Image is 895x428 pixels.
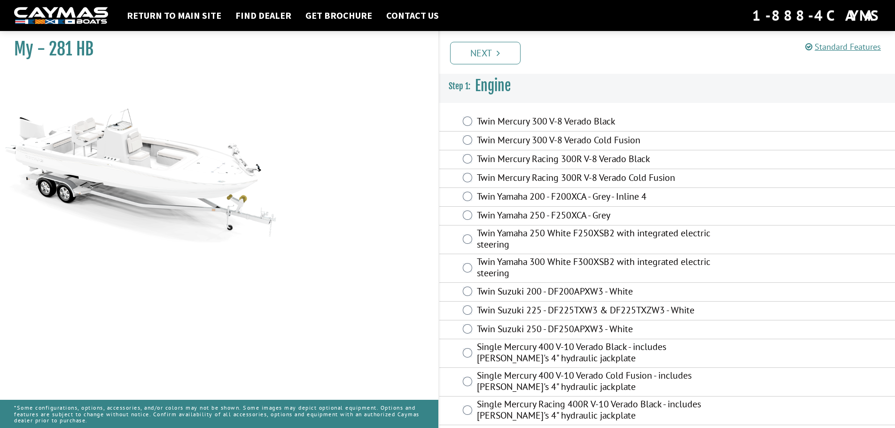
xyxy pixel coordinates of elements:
a: Next [450,42,521,64]
label: Twin Suzuki 225 - DF225TXW3 & DF225TXZW3 - White [477,304,728,318]
label: Twin Yamaha 250 - F250XCA - Grey [477,210,728,223]
img: white-logo-c9c8dbefe5ff5ceceb0f0178aa75bf4bb51f6bca0971e226c86eb53dfe498488.png [14,7,108,24]
label: Twin Yamaha 200 - F200XCA - Grey - Inline 4 [477,191,728,204]
label: Twin Mercury 300 V-8 Verado Black [477,116,728,129]
label: Twin Suzuki 200 - DF200APXW3 - White [477,286,728,299]
p: *Some configurations, options, accessories, and/or colors may not be shown. Some images may depic... [14,400,424,428]
label: Single Mercury 400 V-10 Verado Cold Fusion - includes [PERSON_NAME]'s 4" hydraulic jackplate [477,370,728,395]
h1: My - 281 HB [14,39,415,60]
a: Get Brochure [301,9,377,22]
label: Twin Mercury Racing 300R V-8 Verado Black [477,153,728,167]
label: Twin Suzuki 250 - DF250APXW3 - White [477,323,728,337]
div: 1-888-4CAYMAS [752,5,881,26]
label: Twin Yamaha 300 White F300XSB2 with integrated electric steering [477,256,728,281]
a: Standard Features [805,41,881,52]
label: Single Mercury 400 V-10 Verado Black - includes [PERSON_NAME]'s 4" hydraulic jackplate [477,341,728,366]
label: Single Mercury Racing 400R V-10 Verado Black - includes [PERSON_NAME]'s 4" hydraulic jackplate [477,398,728,423]
a: Find Dealer [231,9,296,22]
label: Twin Mercury 300 V-8 Verado Cold Fusion [477,134,728,148]
a: Return to main site [122,9,226,22]
label: Twin Mercury Racing 300R V-8 Verado Cold Fusion [477,172,728,186]
a: Contact Us [381,9,444,22]
label: Twin Yamaha 250 White F250XSB2 with integrated electric steering [477,227,728,252]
